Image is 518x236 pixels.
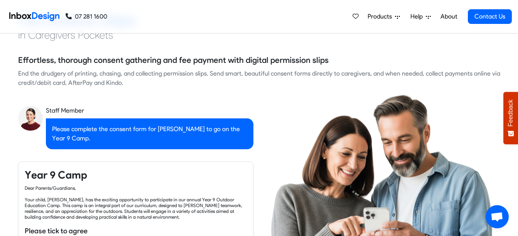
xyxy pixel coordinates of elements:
[438,9,459,24] a: About
[25,185,247,220] div: Dear Parents/Guardians, Your child, [PERSON_NAME], has the exciting opportunity to participate in...
[66,12,107,21] a: 07 281 1600
[407,9,434,24] a: Help
[25,226,247,236] h6: Please tick to agree
[46,106,253,115] div: Staff Member
[503,92,518,144] button: Feedback - Show survey
[468,9,512,24] a: Contact Us
[18,69,500,88] div: End the drudgery of printing, chasing, and collecting permission slips. Send smart, beautiful con...
[18,106,43,131] img: staff_avatar.png
[368,12,395,21] span: Products
[25,168,247,182] h4: Year 9 Camp
[410,12,426,21] span: Help
[364,9,403,24] a: Products
[18,28,500,42] h4: in Caregivers Pockets
[507,99,514,126] span: Feedback
[18,54,329,66] h5: Effortless, thorough consent gathering and fee payment with digital permission slips
[486,205,509,228] a: Open chat
[46,118,253,149] div: Please complete the consent form for [PERSON_NAME] to go on the Year 9 Camp.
